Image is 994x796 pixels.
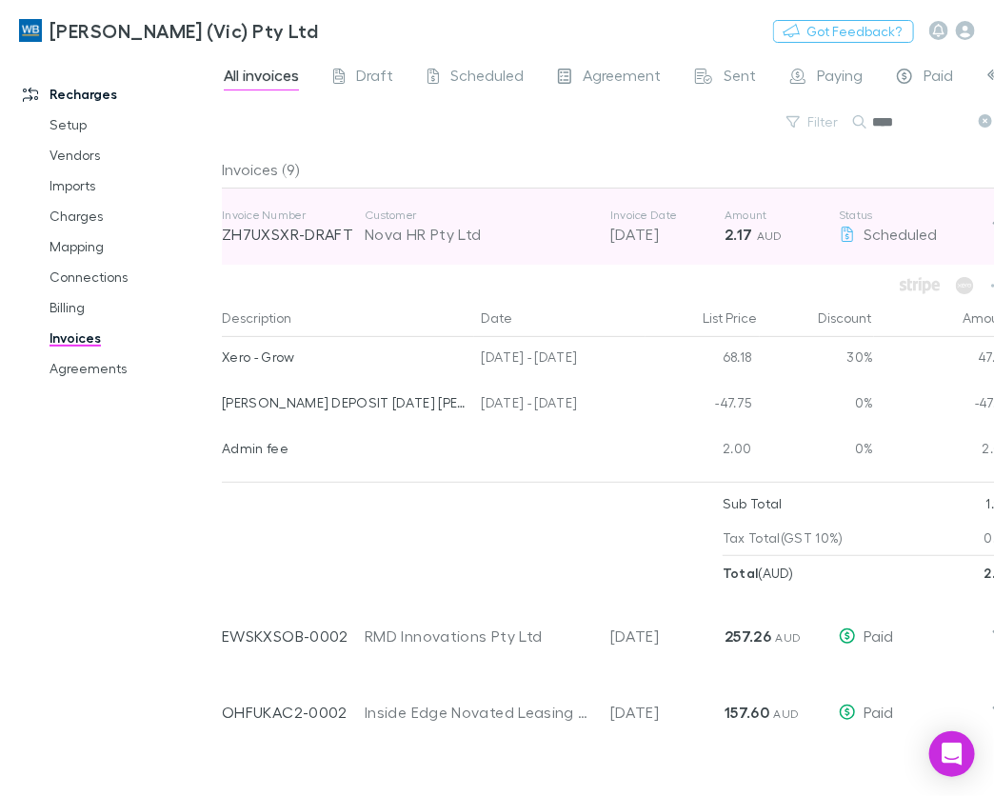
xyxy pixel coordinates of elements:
img: William Buck (Vic) Pty Ltd's Logo [19,19,42,42]
div: [PERSON_NAME] DEPOSIT [DATE] [PERSON_NAME]-[DATE] [222,383,467,423]
span: Scheduled [864,225,937,243]
p: Tax Total (GST 10%) [723,521,844,555]
div: Inside Edge Novated Leasing Pty Ltd [365,701,591,724]
span: Draft [356,66,393,90]
div: 68.18 [646,337,760,383]
a: Charges [30,201,234,231]
div: Xero - Grow [222,337,467,377]
span: All invoices [224,66,299,90]
span: Available when invoice is finalised [951,272,979,299]
div: Admin fee [222,428,467,468]
div: 0% [760,383,874,428]
span: Paid [864,703,893,721]
p: Invoice Date [610,208,725,223]
div: -47.75 [646,383,760,428]
a: [PERSON_NAME] (Vic) Pty Ltd [8,8,329,53]
p: ZH7UXSXR-DRAFT [222,223,365,246]
button: Filter [777,110,849,133]
strong: 257.26 [725,627,771,646]
p: Amount [725,208,839,223]
div: Open Intercom Messenger [929,731,975,777]
strong: 157.60 [725,703,769,722]
div: 2.00 [646,428,760,474]
a: Vendors [30,140,234,170]
a: Imports [30,170,234,201]
p: ( AUD ) [723,556,793,590]
p: Invoice Number [222,208,365,223]
p: Customer [365,208,591,223]
a: Invoices [30,323,234,353]
p: EWSKXSOB-0002 [222,625,365,647]
p: [DATE] [610,625,725,647]
p: Sub Total [723,487,783,521]
div: RMD Innovations Pty Ltd [365,625,591,647]
div: [DATE] - [DATE] [474,337,646,383]
a: Connections [30,262,234,292]
p: OHFUKAC2-0002 [222,701,365,724]
p: [DATE] [610,223,725,246]
div: Nova HR Pty Ltd [365,223,591,246]
span: AUD [776,630,802,645]
div: [DATE] - [DATE] [474,383,646,428]
span: Sent [724,66,756,90]
span: Available when invoice is finalised [895,272,945,299]
a: Mapping [30,231,234,262]
span: AUD [757,229,783,243]
div: 30% [760,337,874,383]
span: Paying [817,66,863,90]
div: 0% [760,428,874,474]
span: AUD [774,706,800,721]
span: Agreement [583,66,661,90]
span: Scheduled [450,66,524,90]
span: Paid [924,66,953,90]
span: Paid [864,627,893,645]
strong: 2.17 [725,225,752,244]
p: [DATE] [610,701,725,724]
a: Recharges [4,79,234,109]
h3: [PERSON_NAME] (Vic) Pty Ltd [50,19,318,42]
a: Agreements [30,353,234,384]
a: Billing [30,292,234,323]
p: Status [839,208,991,223]
button: Got Feedback? [773,20,914,43]
a: Setup [30,109,234,140]
strong: Total [723,565,759,581]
